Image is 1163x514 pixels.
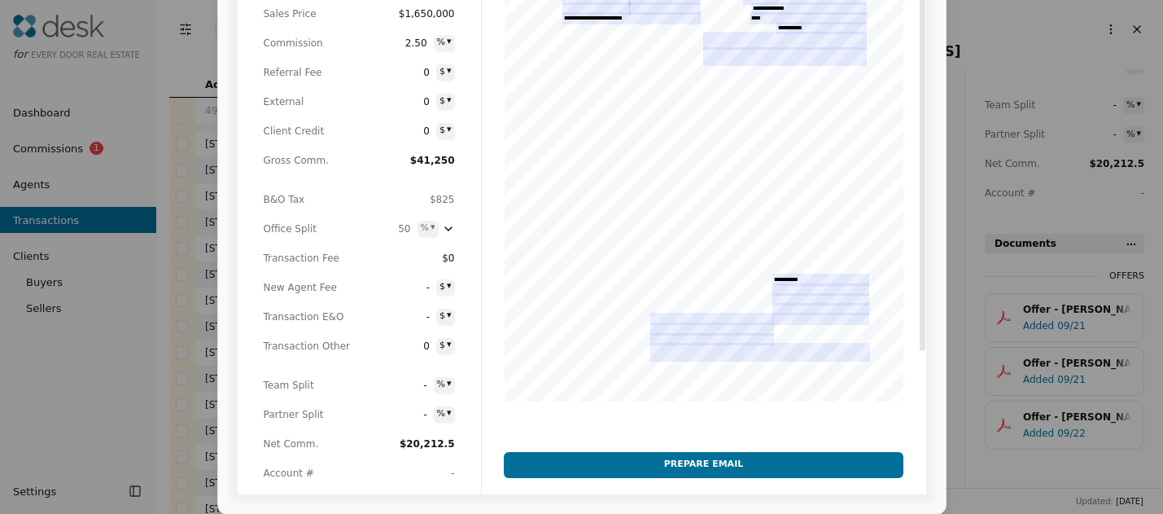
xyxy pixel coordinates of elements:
span: Net Comm. [264,436,353,452]
span: 2.50 [365,35,427,51]
span: - [365,406,427,423]
span: 0 [365,94,430,110]
button: $ [436,64,455,81]
div: ▾ [447,122,452,137]
span: $825 [430,194,455,205]
span: Team Split [264,377,353,393]
span: Sales Price [264,6,353,22]
button: Prepare Email [504,452,903,478]
span: Gross Comm. [264,152,353,169]
div: ▾ [447,406,452,420]
span: Transaction E&O [264,309,353,325]
div: ▾ [447,279,452,293]
span: - [365,377,427,393]
div: ▾ [447,93,452,108]
div: ▾ [431,220,435,235]
span: Client Credit [264,123,353,139]
span: $20,212.5 [400,438,455,450]
span: Commission [264,35,353,51]
span: 50 [382,221,411,237]
span: 0 [365,123,430,139]
button: $ [436,94,455,110]
span: 0 [365,338,430,354]
span: Transaction Fee [264,250,353,266]
button: $ [436,279,455,296]
button: % [434,35,455,51]
span: $0 [365,250,455,266]
button: $ [436,338,455,354]
div: ▾ [447,34,452,49]
button: $ [436,309,455,325]
span: 0 [365,64,430,81]
button: % [434,377,455,393]
span: $41,250 [410,155,455,166]
span: B&O Tax [264,191,353,208]
span: Transaction Other [264,338,353,354]
span: $1,650,000 [365,6,455,22]
span: New Agent Fee [264,279,353,296]
button: % [418,221,439,237]
div: ▾ [447,376,452,391]
button: $ [436,123,455,139]
span: - [451,468,454,479]
button: % [434,406,455,423]
span: Referral Fee [264,64,353,81]
span: Account # [264,465,353,481]
span: Partner Split [264,406,353,423]
div: Office Split [264,221,353,237]
span: External [264,94,353,110]
div: ▾ [447,337,452,352]
div: ▾ [447,64,452,78]
span: - [365,309,430,325]
span: - [365,279,430,296]
div: ▾ [447,308,452,323]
